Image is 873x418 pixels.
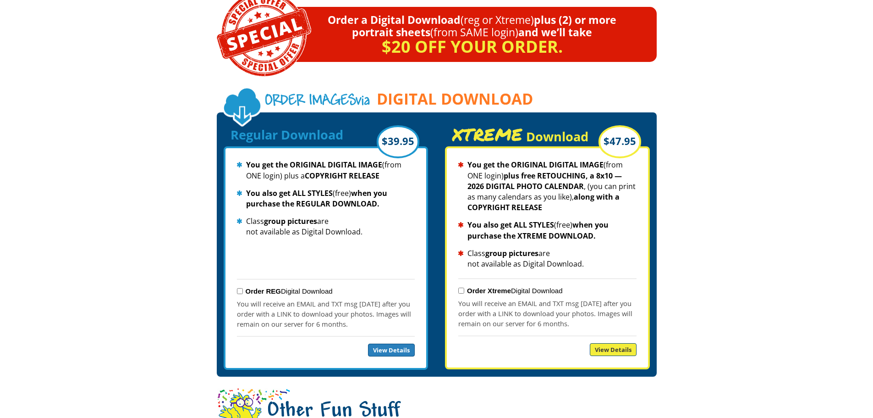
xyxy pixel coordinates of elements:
strong: when you purchase the XTREME DOWNLOAD. [467,220,609,240]
strong: You also get ALL STYLES [467,220,554,230]
span: Regular Download [231,126,343,143]
strong: group pictures [264,216,317,226]
strong: plus free RETOUCHING, a 8x10 — 2026 DIGITAL PHOTO CALENDAR [467,171,622,191]
a: View Details [590,343,637,356]
strong: You also get ALL STYLES [246,188,333,198]
li: (from ONE login) plus a [237,160,415,181]
strong: along with a COPYRIGHT RELEASE [467,192,620,212]
strong: when you purchase the REGULAR DOWNLOAD. [246,188,387,209]
li: (free) [237,188,415,209]
label: Digital Download [246,287,333,295]
span: Order Images [265,93,356,109]
strong: COPYRIGHT RELEASE [305,171,379,181]
strong: You get the ORIGINAL DIGITAL IMAGE [246,160,382,170]
span: (from SAME login) [430,25,518,39]
strong: Order Xtreme [467,287,511,295]
li: (free) [458,220,636,241]
li: (from ONE login) , (you can print as many calendars as you like), [458,160,636,213]
span: via [265,93,370,111]
p: You will receive an EMAIL and TXT msg [DATE] after you order with a LINK to download your photos.... [237,299,415,329]
span: Download [526,128,588,145]
strong: Order REG [246,287,281,295]
li: Class are not available as Digital Download. [237,216,415,237]
strong: You get the ORIGINAL DIGITAL IMAGE [467,160,604,170]
li: Class are not available as Digital Download. [458,248,636,269]
span: (reg or Xtreme) [461,12,534,27]
strong: group pictures [485,248,538,258]
span: XTREME [452,128,523,141]
div: $47.95 [598,125,641,158]
label: Digital Download [467,287,562,295]
a: View Details [368,344,415,357]
p: $20 off your order. [242,39,657,53]
p: You will receive an EMAIL and TXT msg [DATE] after you order with a LINK to download your photos.... [458,298,636,329]
span: DIGITAL DOWNLOAD [377,91,533,107]
div: $39.95 [377,125,419,158]
p: Order a Digital Download plus (2) or more portrait sheets and we’ll take [242,14,657,39]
